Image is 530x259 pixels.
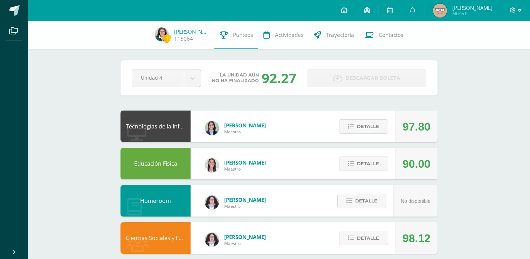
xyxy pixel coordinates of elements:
[205,233,219,247] img: ba02aa29de7e60e5f6614f4096ff8928.png
[379,31,403,39] span: Contactos
[355,194,377,207] span: Detalle
[121,148,191,179] div: Educación Física
[452,4,493,11] span: [PERSON_NAME]
[401,198,431,204] span: No disponible
[155,27,169,41] img: bd975e01ef2ad62bbd7584dbf438c725.png
[141,69,175,86] span: Unidad 4
[402,148,431,180] div: 90.00
[224,122,266,129] span: [PERSON_NAME]
[326,31,354,39] span: Trayectoria
[163,34,171,43] span: 1
[205,121,219,135] img: 7489ccb779e23ff9f2c3e89c21f82ed0.png
[233,31,253,39] span: Punteos
[339,119,388,134] button: Detalle
[309,21,359,49] a: Trayectoria
[339,157,388,171] button: Detalle
[258,21,309,49] a: Actividades
[214,21,258,49] a: Punteos
[357,120,379,133] span: Detalle
[121,185,191,217] div: Homeroom
[132,69,201,87] a: Unidad 4
[174,28,209,35] a: [PERSON_NAME]
[452,11,493,16] span: Mi Perfil
[205,195,219,210] img: ba02aa29de7e60e5f6614f4096ff8928.png
[224,196,266,203] span: [PERSON_NAME]
[121,222,191,254] div: Ciencias Sociales y Formación Ciudadana
[433,4,447,18] img: b08fa849ce700c2446fec7341b01b967.png
[205,158,219,172] img: 68dbb99899dc55733cac1a14d9d2f825.png
[402,111,431,142] div: 97.80
[224,233,266,240] span: [PERSON_NAME]
[224,166,266,172] span: Maestro
[262,69,296,87] div: 92.27
[174,35,193,42] a: 115064
[359,21,408,49] a: Contactos
[402,223,431,254] div: 98.12
[337,194,386,208] button: Detalle
[357,232,379,245] span: Detalle
[224,203,266,209] span: Maestro
[345,69,400,87] span: Descargar boleta
[339,231,388,245] button: Detalle
[357,157,379,170] span: Detalle
[212,72,259,84] span: La unidad aún no ha finalizado
[224,129,266,135] span: Maestro
[121,111,191,142] div: Tecnologías de la Información y Comunicación: Computación
[224,240,266,246] span: Maestro
[224,159,266,166] span: [PERSON_NAME]
[275,31,303,39] span: Actividades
